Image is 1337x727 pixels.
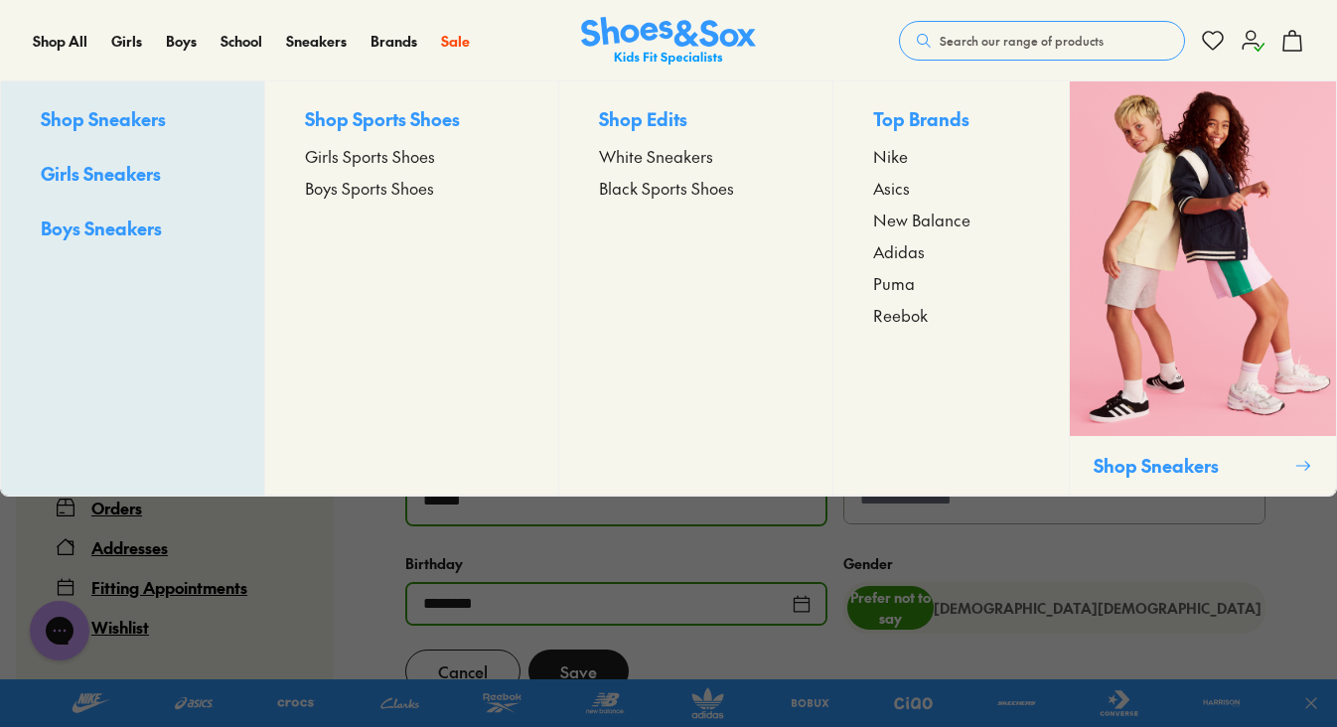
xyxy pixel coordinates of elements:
a: Boys Sports Shoes [305,176,519,200]
span: Search our range of products [940,32,1104,50]
iframe: Gorgias live chat messenger [20,594,99,667]
a: Adidas [873,239,1029,263]
a: Brands [371,31,417,52]
a: Nike [873,144,1029,168]
span: Nike [873,144,908,168]
span: Boys [166,31,197,51]
a: New Balance [873,208,1029,231]
span: Adidas [873,239,925,263]
span: Reebok [873,303,928,327]
span: Girls [111,31,142,51]
span: Shop Sneakers [41,106,166,131]
a: Wishlist [56,615,294,639]
button: Search our range of products [899,21,1185,61]
span: Girls Sports Shoes [305,144,435,168]
span: Black Sports Shoes [599,176,734,200]
span: New Balance [873,208,970,231]
a: Boys [166,31,197,52]
p: Shop Edits [599,105,793,136]
span: Asics [873,176,910,200]
a: Fitting Appointments [56,575,294,599]
span: School [221,31,262,51]
span: Boys Sports Shoes [305,176,434,200]
div: Orders [91,496,142,519]
a: Addresses [56,535,294,559]
a: School [221,31,262,52]
a: Black Sports Shoes [599,176,793,200]
span: Puma [873,271,915,295]
a: Asics [873,176,1029,200]
span: Brands [371,31,417,51]
span: Boys Sneakers [41,216,162,240]
img: SNS_WEBASSETS_CollectionHero_1280x1600_5.png [1070,81,1336,436]
a: Orders [56,496,294,519]
a: Sale [441,31,470,52]
span: White Sneakers [599,144,713,168]
a: Shoes & Sox [581,17,756,66]
div: Addresses [91,535,168,559]
a: White Sneakers [599,144,793,168]
label: Gender [843,553,893,573]
span: Save [560,659,597,683]
a: Sneakers [286,31,347,52]
span: Shop All [33,31,87,51]
button: Cancel [405,650,520,693]
span: Girls Sneakers [41,161,161,186]
button: Save [528,650,629,693]
div: Fitting Appointments [91,575,247,599]
p: Top Brands [873,105,1029,136]
a: Puma [873,271,1029,295]
a: Shop All [33,31,87,52]
a: Reebok [873,303,1029,327]
p: Shop Sports Shoes [305,105,519,136]
a: Girls Sneakers [41,160,224,191]
a: Boys Sneakers [41,215,224,245]
a: Girls Sports Shoes [305,144,519,168]
span: Sale [441,31,470,51]
img: SNS_Logo_Responsive.svg [581,17,756,66]
label: Birthday [405,553,463,573]
span: Sneakers [286,31,347,51]
a: Girls [111,31,142,52]
a: Shop Sneakers [41,105,224,136]
button: Logout [56,654,294,702]
a: Shop Sneakers [1069,81,1336,496]
div: Wishlist [91,615,149,639]
p: Shop Sneakers [1094,452,1286,479]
